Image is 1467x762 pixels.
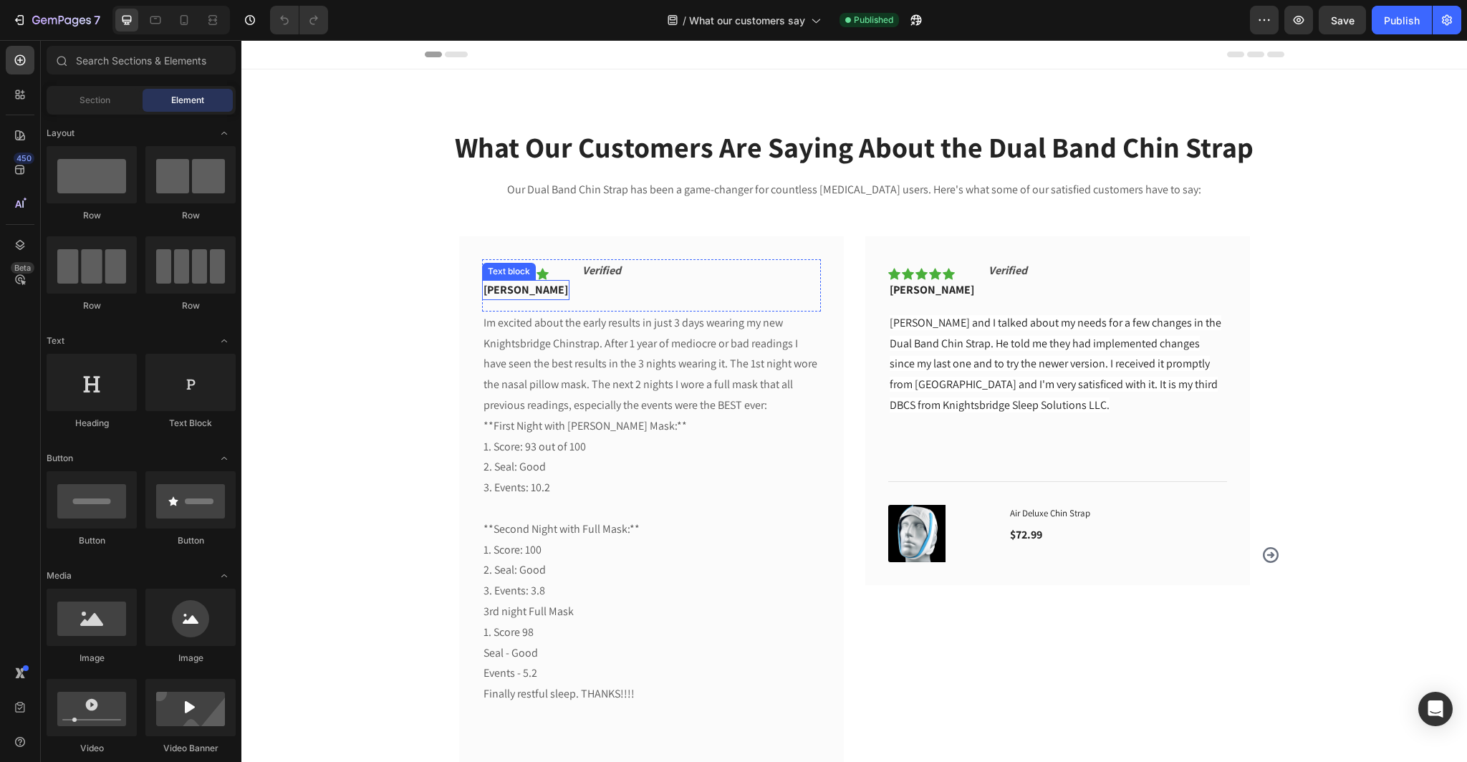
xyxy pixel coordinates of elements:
div: 450 [14,153,34,164]
span: Published [854,14,893,26]
div: Heading [47,417,137,430]
div: Undo/Redo [270,6,328,34]
p: [PERSON_NAME] [242,241,327,259]
p: Verified [747,221,786,241]
div: Row [47,299,137,312]
div: Row [47,209,137,222]
span: Toggle open [213,329,236,352]
span: Media [47,569,72,582]
div: Button [145,534,236,547]
span: Element [171,94,204,107]
span: Toggle open [213,447,236,470]
div: Publish [1384,13,1420,28]
button: Carousel Next Arrow [1018,503,1041,526]
button: Save [1319,6,1366,34]
div: $72.99 [767,485,802,505]
img: CPAP chin strap [647,465,704,522]
div: Text Block [145,417,236,430]
span: Toggle open [213,122,236,145]
span: Save [1331,14,1355,26]
p: 7 [94,11,100,29]
button: 7 [6,6,107,34]
div: Text block [244,225,292,238]
p: Verified [341,221,380,241]
p: Im excited about the early results in just 3 days wearing my new Knightsbridge Chinstrap. After 1... [242,273,578,665]
p: [PERSON_NAME] [648,241,733,259]
span: Section [80,94,110,107]
button: Publish [1372,6,1432,34]
div: Row [145,299,236,312]
span: What our customers say [689,13,805,28]
input: Search Sections & Elements [47,46,236,74]
span: Layout [47,127,74,140]
div: Button [47,534,137,547]
span: [PERSON_NAME] and I talked about my needs for a few changes in the Dual Band Chin Strap. He told ... [648,275,980,372]
div: Row [145,209,236,222]
div: Video Banner [145,742,236,755]
span: / [683,13,686,28]
span: Button [47,452,73,465]
iframe: Design area [241,40,1467,762]
h1: Air Deluxe Chin Strap [767,465,986,482]
span: Text [47,334,64,347]
div: Image [47,652,137,665]
span: Toggle open [213,564,236,587]
div: Open Intercom Messenger [1418,692,1453,726]
div: Beta [11,262,34,274]
div: Image [145,652,236,665]
div: Video [47,742,137,755]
